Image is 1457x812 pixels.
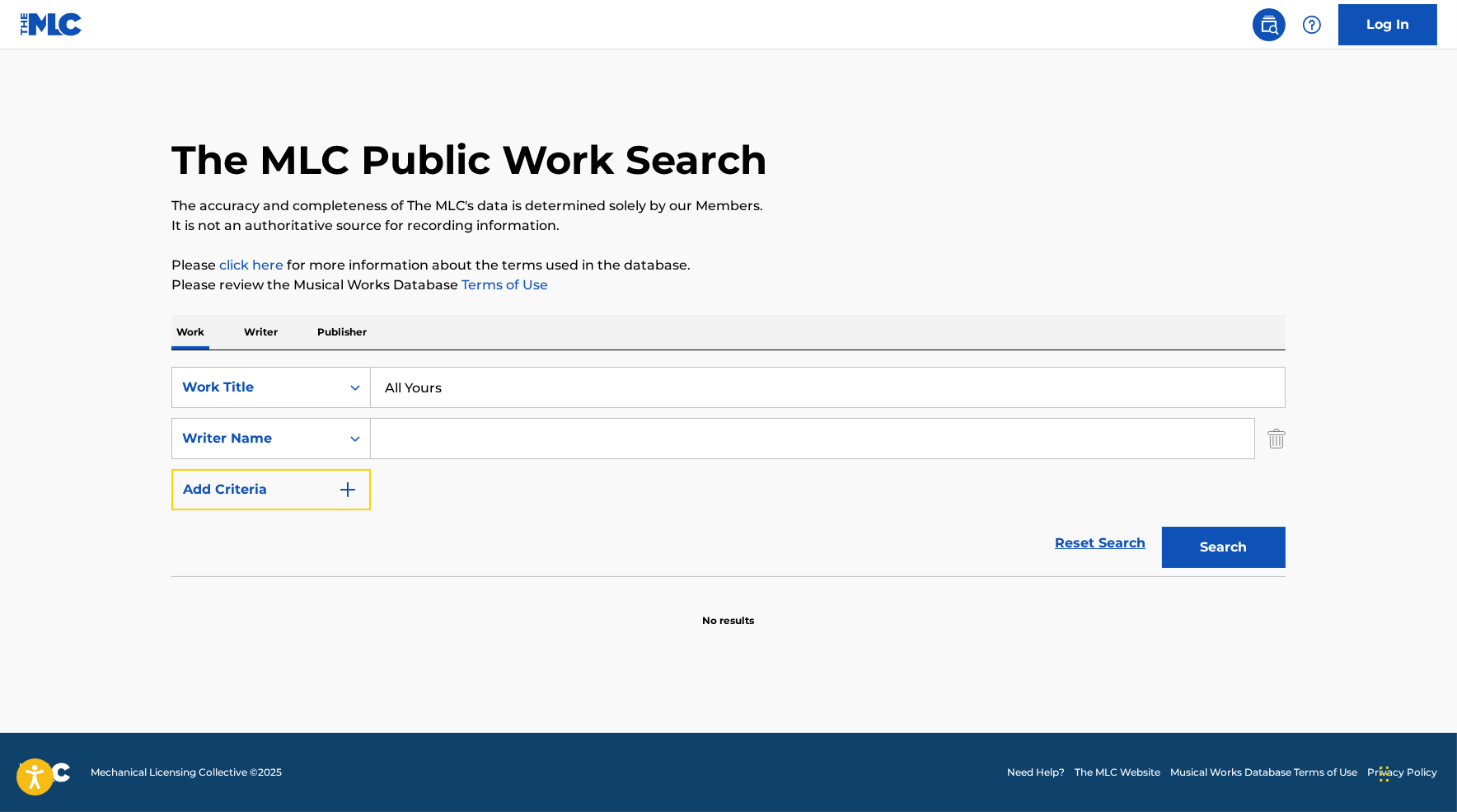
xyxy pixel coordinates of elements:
div: Drag [1380,749,1389,799]
div: Writer Name [182,429,330,448]
button: Search [1162,527,1286,568]
button: Add Criteria [171,469,371,510]
a: Terms of Use [458,277,548,293]
p: It is not an authoritative source for recording information. [171,216,1286,236]
a: Musical Works Database Terms of Use [1170,765,1357,780]
p: The accuracy and completeness of The MLC's data is determined solely by our Members. [171,196,1286,216]
img: help [1302,15,1322,35]
div: Work Title [182,378,330,397]
h1: The MLC Public Work Search [171,135,767,185]
p: No results [703,594,755,628]
form: Search Form [171,367,1286,576]
p: Writer [239,315,283,350]
img: 9d2ae6d4665cec9f34b9.svg [338,480,358,500]
img: MLC Logo [20,12,83,36]
a: Log In [1338,4,1437,45]
p: Work [171,315,209,350]
a: Privacy Policy [1367,765,1437,780]
a: Public Search [1253,8,1286,41]
div: Help [1295,8,1328,41]
a: The MLC Website [1075,765,1160,780]
span: Mechanical Licensing Collective © 2025 [91,765,282,780]
a: Reset Search [1047,525,1154,561]
p: Publisher [312,315,372,350]
a: click here [219,257,283,273]
p: Please for more information about the terms used in the database. [171,256,1286,275]
img: logo [20,763,71,782]
p: Please review the Musical Works Database [171,275,1286,295]
a: Need Help? [1007,765,1065,780]
img: search [1259,15,1279,35]
iframe: Chat Widget [1375,733,1457,812]
img: Delete Criterion [1267,418,1286,459]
